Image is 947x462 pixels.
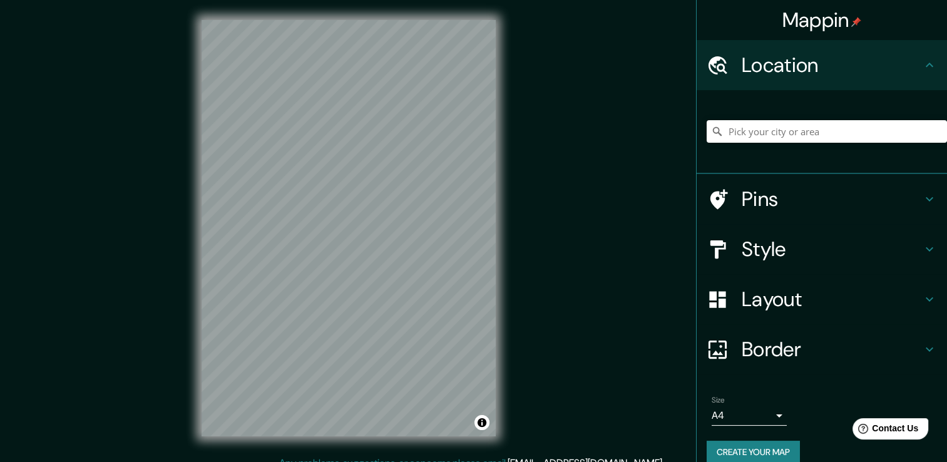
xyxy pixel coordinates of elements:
[836,413,933,448] iframe: Help widget launcher
[474,415,489,430] button: Toggle attribution
[202,20,496,436] canvas: Map
[742,237,922,262] h4: Style
[697,274,947,324] div: Layout
[712,406,787,426] div: A4
[742,187,922,212] h4: Pins
[712,395,725,406] label: Size
[697,174,947,224] div: Pins
[851,17,861,27] img: pin-icon.png
[707,120,947,143] input: Pick your city or area
[697,224,947,274] div: Style
[742,53,922,78] h4: Location
[782,8,862,33] h4: Mappin
[697,40,947,90] div: Location
[697,324,947,374] div: Border
[742,337,922,362] h4: Border
[742,287,922,312] h4: Layout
